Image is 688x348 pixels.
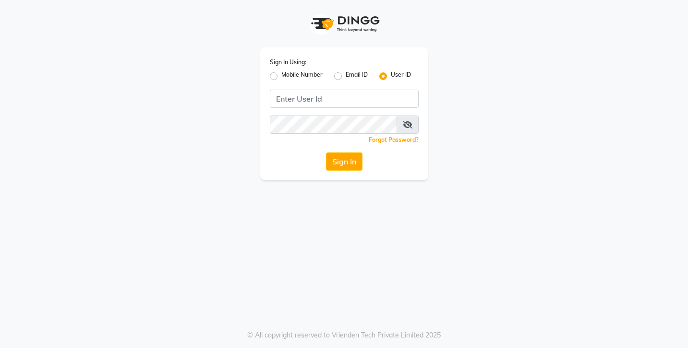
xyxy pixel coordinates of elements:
[306,10,383,38] img: logo1.svg
[391,70,411,82] label: User ID
[326,152,362,171] button: Sign In
[281,70,323,82] label: Mobile Number
[369,136,419,143] a: Forgot Password?
[270,116,397,134] input: Username
[270,58,306,67] label: Sign In Using:
[346,70,368,82] label: Email ID
[270,90,419,108] input: Username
